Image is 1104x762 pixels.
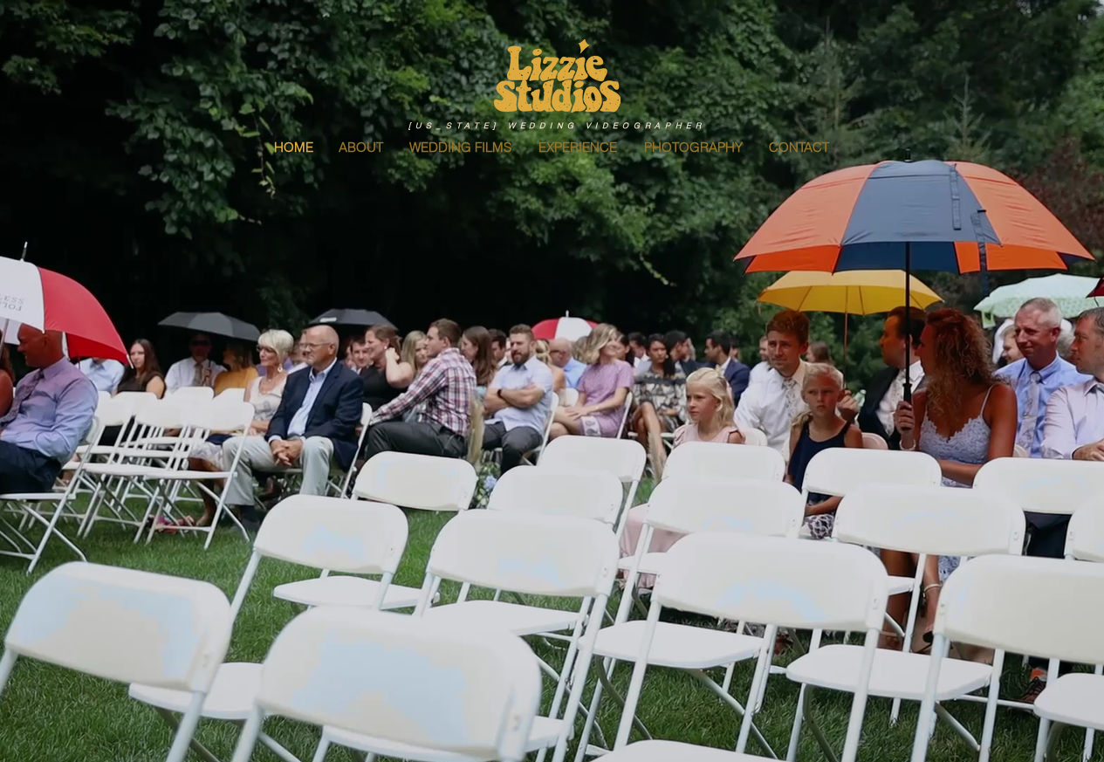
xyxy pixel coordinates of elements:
span: ER [686,117,706,132]
a: CONTACT [756,129,842,166]
p: EXPERIENCE [530,129,626,166]
a: WEDDING FILMS [396,129,525,166]
a: ABOUT [326,129,396,166]
img: old logo yellow.png [494,39,621,113]
span: [US_STATE] WEDDING VIDEOGRAPH [408,117,686,132]
p: ABOUT [330,129,392,166]
a: EXPERIENCE [525,129,631,166]
a: PHOTOGRAPHY [631,129,756,166]
nav: Site [125,129,978,166]
p: CONTACT [760,129,838,166]
p: PHOTOGRAPHY [635,129,751,166]
p: WEDDING FILMS [401,129,520,166]
a: HOME [261,129,326,166]
p: HOME [265,129,322,166]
